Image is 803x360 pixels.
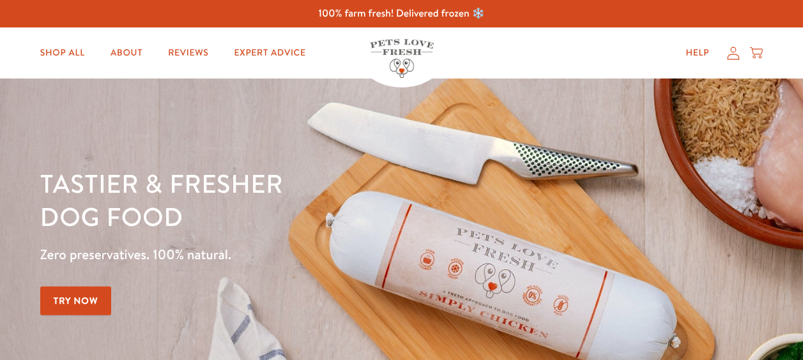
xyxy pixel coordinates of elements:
[675,40,719,66] a: Help
[158,40,218,66] a: Reviews
[40,243,522,266] p: Zero preservatives. 100% natural.
[40,287,112,315] a: Try Now
[30,40,95,66] a: Shop All
[100,40,153,66] a: About
[40,167,522,233] h1: Tastier & fresher dog food
[224,40,316,66] a: Expert Advice
[370,39,434,78] img: Pets Love Fresh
